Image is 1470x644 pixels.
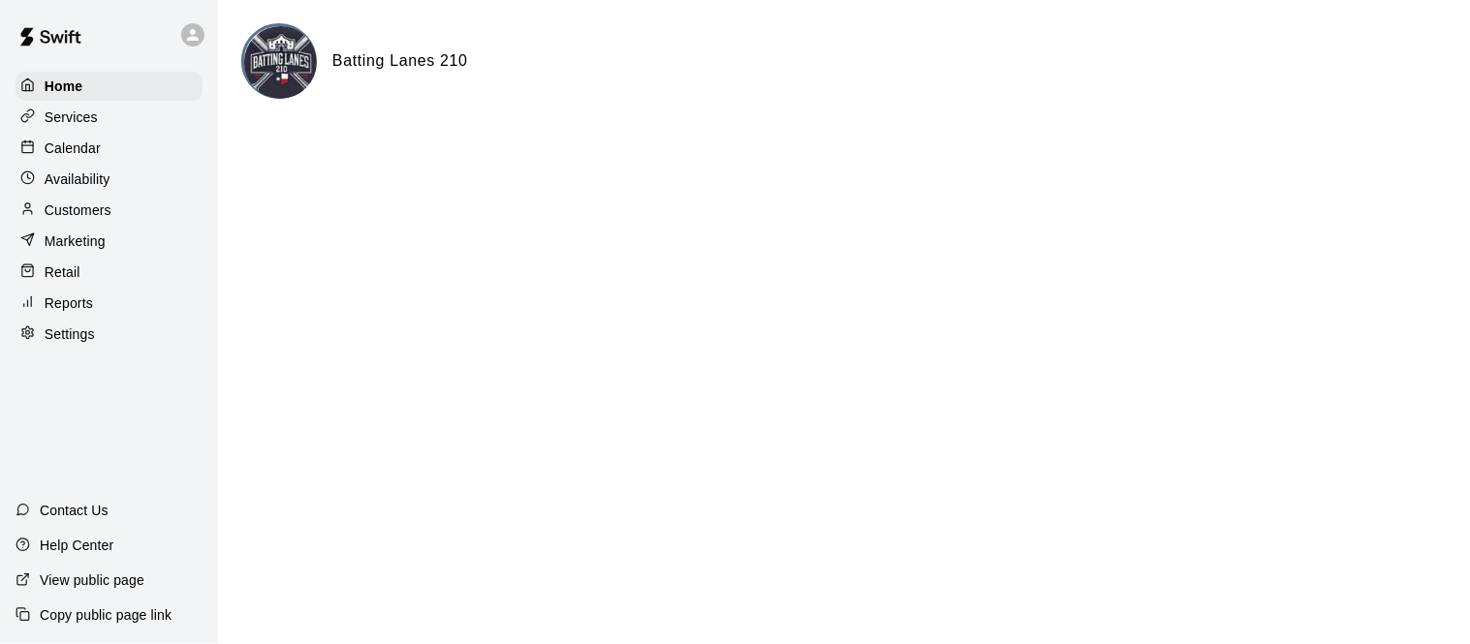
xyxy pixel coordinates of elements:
p: Settings [45,324,95,344]
a: Settings [16,320,203,349]
a: Home [16,72,203,101]
a: Customers [16,196,203,225]
h6: Batting Lanes 210 [332,48,468,74]
a: Calendar [16,134,203,163]
a: Services [16,103,203,132]
p: Services [45,107,98,127]
a: Availability [16,165,203,194]
p: Reports [45,293,93,313]
p: Home [45,77,83,96]
p: Customers [45,200,111,220]
p: View public page [40,570,144,590]
p: Availability [45,169,110,189]
a: Reports [16,289,203,318]
p: Help Center [40,536,113,555]
img: Batting Lanes 210 logo [244,26,317,99]
p: Calendar [45,138,101,158]
p: Marketing [45,231,106,251]
a: Retail [16,258,203,287]
p: Retail [45,262,80,282]
a: Marketing [16,227,203,256]
p: Copy public page link [40,605,172,625]
p: Contact Us [40,501,109,520]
